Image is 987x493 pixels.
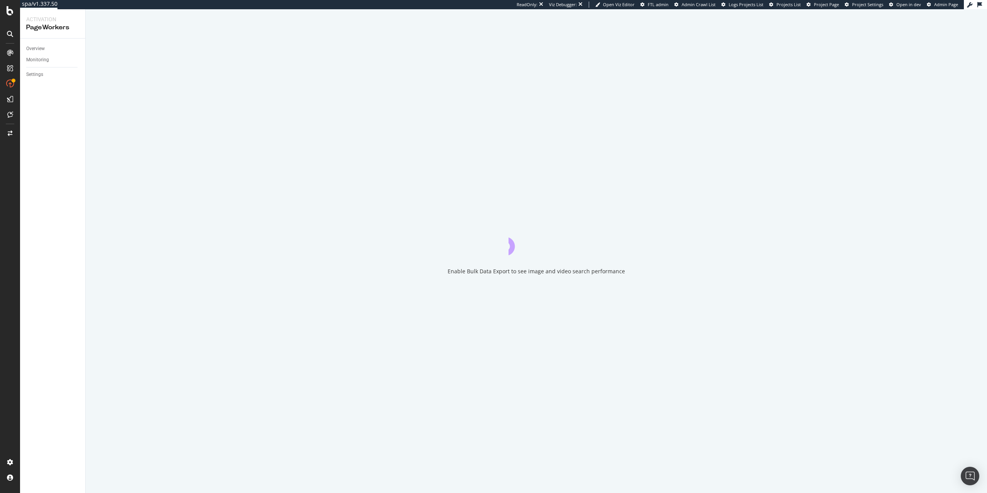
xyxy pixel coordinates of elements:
[934,2,958,7] span: Admin Page
[448,268,625,275] div: Enable Bulk Data Export to see image and video search performance
[26,45,45,53] div: Overview
[896,2,921,7] span: Open in dev
[26,45,80,53] a: Overview
[26,15,79,23] div: Activation
[26,23,79,32] div: PageWorkers
[674,2,716,8] a: Admin Crawl List
[26,56,80,64] a: Monitoring
[807,2,839,8] a: Project Page
[640,2,669,8] a: FTL admin
[26,56,49,64] div: Monitoring
[721,2,763,8] a: Logs Projects List
[26,71,43,79] div: Settings
[729,2,763,7] span: Logs Projects List
[814,2,839,7] span: Project Page
[509,227,564,255] div: animation
[961,467,979,485] div: Open Intercom Messenger
[682,2,716,7] span: Admin Crawl List
[595,2,635,8] a: Open Viz Editor
[549,2,577,8] div: Viz Debugger:
[648,2,669,7] span: FTL admin
[776,2,801,7] span: Projects List
[927,2,958,8] a: Admin Page
[845,2,883,8] a: Project Settings
[603,2,635,7] span: Open Viz Editor
[852,2,883,7] span: Project Settings
[889,2,921,8] a: Open in dev
[26,71,80,79] a: Settings
[517,2,537,8] div: ReadOnly:
[769,2,801,8] a: Projects List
